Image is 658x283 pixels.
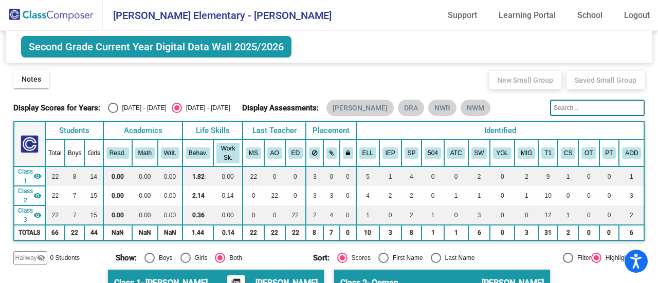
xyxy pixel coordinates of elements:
span: Display Assessments: [242,103,319,112]
th: Individualized Education Plan [379,140,401,166]
th: Physical Therapy [599,140,619,166]
span: Class 1 [17,167,34,185]
td: 2 [379,186,401,205]
a: Logout [616,7,658,24]
th: Social Worker [468,140,490,166]
th: Placement [306,122,356,140]
th: Keep with teacher [340,140,356,166]
td: 0 [578,186,599,205]
td: 2 [306,205,323,225]
td: 3 [468,205,490,225]
td: 0 [599,166,619,186]
td: 4 [323,205,340,225]
td: 0 [578,225,599,240]
td: Erin D'Alfonso - D'Alfonso [14,205,46,225]
td: 0.00 [132,186,158,205]
td: 2.14 [182,186,213,205]
td: NaN [158,225,182,240]
td: 0 [558,186,578,205]
td: 8 [65,166,85,186]
td: 0 [340,166,356,186]
td: TOTALS [14,225,46,240]
th: Migrant [515,140,538,166]
span: 0 Students [50,253,80,262]
td: 1 [468,186,490,205]
td: 0 [285,166,306,186]
td: 3 [619,186,644,205]
button: MIG [518,147,535,159]
td: NaN [103,225,132,240]
td: 1 [558,205,578,225]
td: 1 [515,186,538,205]
td: 4 [401,166,422,186]
button: OT [581,147,596,159]
td: 22 [285,225,306,240]
th: Last Teacher [243,122,306,140]
td: 22 [45,186,64,205]
td: 0 [340,225,356,240]
td: 6 [619,225,644,240]
mat-icon: visibility [33,172,42,180]
span: Notes [22,75,41,83]
mat-chip: NWR [428,100,456,116]
mat-radio-group: Select an option [108,103,230,113]
div: [DATE] - [DATE] [182,103,230,112]
td: 10 [356,225,379,240]
td: 0 [490,225,515,240]
th: Young for Grade Level [490,140,515,166]
td: 22 [65,225,85,240]
td: 0.14 [213,186,243,205]
mat-chip: [PERSON_NAME] [326,100,394,116]
td: 2 [401,186,422,205]
td: 0.00 [213,166,243,186]
mat-chip: NWM [461,100,490,116]
td: NaN [132,225,158,240]
td: 3 [379,225,401,240]
th: Identified [356,122,645,140]
button: Behav. [186,147,210,159]
td: 3 [306,166,323,186]
th: Attendance Concern [444,140,468,166]
mat-chip: DRA [398,100,424,116]
div: Scores [348,253,371,262]
td: 0 [599,205,619,225]
td: 0.00 [158,166,182,186]
td: 2 [401,205,422,225]
td: 0 [264,166,285,186]
td: 0.00 [158,205,182,225]
span: [PERSON_NAME] Elementary - [PERSON_NAME] [103,7,332,24]
td: 0.00 [103,166,132,186]
button: YGL [493,147,511,159]
td: 22 [45,205,64,225]
th: Child Study [558,140,578,166]
td: 2 [468,166,490,186]
div: First Name [389,253,423,262]
div: Filter [573,253,591,262]
td: 0.36 [182,205,213,225]
a: Support [440,7,485,24]
td: 0 [422,166,444,186]
td: 0 [578,166,599,186]
th: Keep with students [323,140,340,166]
td: 1 [356,205,379,225]
td: 0.00 [103,186,132,205]
button: Work Sk. [216,143,240,163]
div: [DATE] - [DATE] [118,103,167,112]
td: 0 [422,186,444,205]
td: 44 [84,225,103,240]
td: 0 [243,186,264,205]
td: 0 [599,186,619,205]
td: 0 [444,166,468,186]
td: 7 [323,225,340,240]
mat-icon: visibility_off [37,254,45,262]
a: School [569,7,611,24]
div: Highlight [601,253,630,262]
td: 31 [538,225,558,240]
span: Class 2 [17,186,34,205]
input: Search... [550,100,645,116]
td: 1.44 [182,225,213,240]
td: 0.00 [213,205,243,225]
td: 22 [243,166,264,186]
mat-radio-group: Select an option [116,253,305,263]
th: Speech [401,140,422,166]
